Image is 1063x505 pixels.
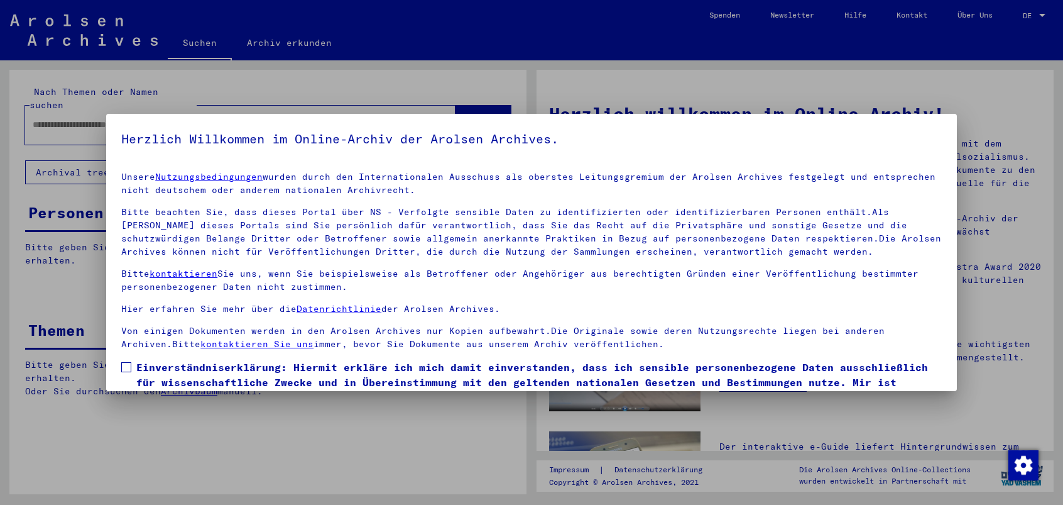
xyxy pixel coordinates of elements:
a: kontaktieren Sie uns [200,338,313,350]
p: Von einigen Dokumenten werden in den Arolsen Archives nur Kopien aufbewahrt.Die Originale sowie d... [121,325,942,351]
a: kontaktieren [150,268,217,279]
p: Unsere wurden durch den Internationalen Ausschuss als oberstes Leitungsgremium der Arolsen Archiv... [121,170,942,197]
a: Nutzungsbedingungen [155,171,263,182]
p: Bitte Sie uns, wenn Sie beispielsweise als Betroffener oder Angehöriger aus berechtigten Gründen ... [121,267,942,294]
span: Einverständniserklärung: Hiermit erkläre ich mich damit einverstanden, dass ich sensible personen... [136,360,942,405]
p: Bitte beachten Sie, dass dieses Portal über NS - Verfolgte sensible Daten zu identifizierten oder... [121,206,942,258]
p: Hier erfahren Sie mehr über die der Arolsen Archives. [121,302,942,316]
h5: Herzlich Willkommen im Online-Archiv der Arolsen Archives. [121,129,942,149]
a: Datenrichtlinie [297,303,381,314]
img: Zustimmung ändern [1008,450,1038,480]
